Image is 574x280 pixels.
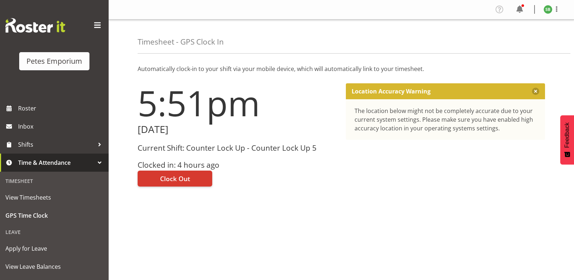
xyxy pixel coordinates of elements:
span: Time & Attendance [18,157,94,168]
a: View Timesheets [2,188,107,206]
img: stephanie-burden9828.jpg [544,5,552,14]
span: Clock Out [160,174,190,183]
h3: Clocked in: 4 hours ago [138,161,337,169]
span: View Timesheets [5,192,103,203]
p: Location Accuracy Warning [352,88,431,95]
div: Timesheet [2,174,107,188]
h4: Timesheet - GPS Clock In [138,38,224,46]
h3: Current Shift: Counter Lock Up - Counter Lock Up 5 [138,144,337,152]
a: View Leave Balances [2,258,107,276]
span: Apply for Leave [5,243,103,254]
a: Apply for Leave [2,239,107,258]
button: Feedback - Show survey [560,115,574,164]
a: GPS Time Clock [2,206,107,225]
p: Automatically clock-in to your shift via your mobile device, which will automatically link to you... [138,64,545,73]
h1: 5:51pm [138,83,337,122]
button: Close message [532,88,539,95]
span: Shifts [18,139,94,150]
img: Rosterit website logo [5,18,65,33]
button: Clock Out [138,171,212,187]
span: Feedback [564,122,570,148]
span: View Leave Balances [5,261,103,272]
span: GPS Time Clock [5,210,103,221]
span: Inbox [18,121,105,132]
span: Roster [18,103,105,114]
div: Petes Emporium [26,56,82,67]
h2: [DATE] [138,124,337,135]
div: The location below might not be completely accurate due to your current system settings. Please m... [355,106,537,133]
div: Leave [2,225,107,239]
